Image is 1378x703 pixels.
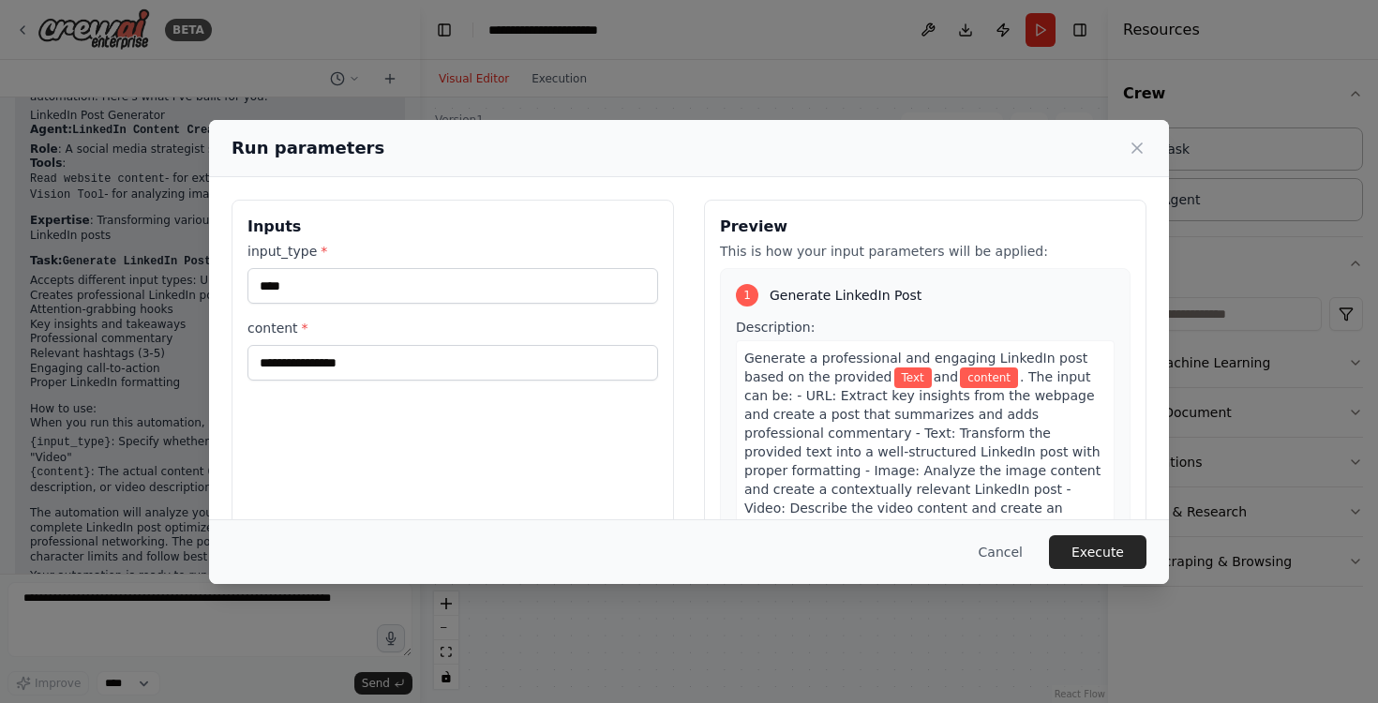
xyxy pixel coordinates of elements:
[736,284,758,307] div: 1
[247,242,658,261] label: input_type
[247,216,658,238] h3: Inputs
[744,351,1087,384] span: Generate a professional and engaging LinkedIn post based on the provided
[736,320,815,335] span: Description:
[964,535,1038,569] button: Cancel
[934,369,958,384] span: and
[894,367,932,388] span: Variable: input_type
[720,216,1131,238] h3: Preview
[960,367,1018,388] span: Variable: content
[247,319,658,337] label: content
[232,135,384,161] h2: Run parameters
[720,242,1131,261] p: This is how your input parameters will be applied:
[770,286,921,305] span: Generate LinkedIn Post
[1049,535,1146,569] button: Execute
